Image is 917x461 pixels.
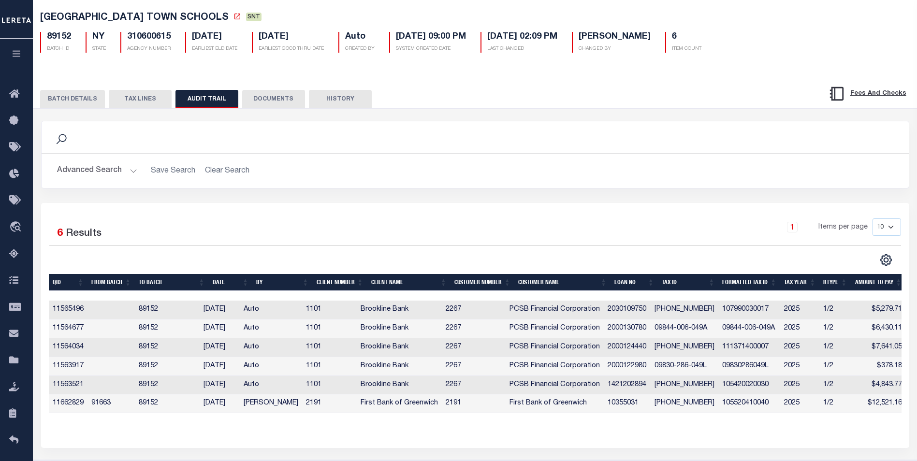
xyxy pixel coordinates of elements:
td: [DATE] [200,394,240,413]
th: QID: activate to sort column ascending [49,274,88,291]
td: Brookline Bank [357,338,442,357]
th: TO BATCH: activate to sort column ascending [135,274,208,291]
button: Fees And Checks [825,84,910,104]
h5: [DATE] [192,32,237,43]
span: Items per page [818,222,868,233]
td: 89152 [135,319,200,338]
th: CLIENT NUMBER: activate to sort column ascending [313,274,367,291]
td: 111371400007 [718,338,780,357]
td: 105520410040 [718,394,780,413]
td: 2025 [780,338,819,357]
td: PCSB Financial Corporation [506,338,604,357]
td: Auto [240,338,302,357]
td: $378.18 [851,357,905,376]
td: 89152 [135,301,200,319]
td: 1101 [302,319,357,338]
td: 2191 [442,394,506,413]
td: 2267 [442,376,506,395]
p: AGENCY NUMBER [127,45,171,53]
th: LOAN NO: activate to sort column ascending [611,274,658,291]
p: STATE [92,45,106,53]
td: [DATE] [200,338,240,357]
td: [PHONE_NUMBER] [651,338,718,357]
a: 1 [787,222,798,232]
td: Auto [240,376,302,395]
button: BATCH DETAILS [40,90,105,108]
td: 2000122980 [604,357,651,376]
h5: 6 [672,32,701,43]
h5: [DATE] 02:09 PM [487,32,557,43]
h5: 89152 [47,32,71,43]
p: CHANGED BY [579,45,651,53]
td: 1/2 [819,394,851,413]
span: 6 [57,229,63,239]
p: ITEM COUNT [672,45,701,53]
td: 1/2 [819,301,851,319]
th: FORMATTED TAX ID: activate to sort column ascending [718,274,780,291]
td: PCSB Financial Corporation [506,319,604,338]
td: 2267 [442,319,506,338]
span: [GEOGRAPHIC_DATA] TOWN SCHOOLS [40,13,229,23]
td: 2191 [302,394,357,413]
td: 10355031 [604,394,651,413]
td: 11563917 [49,357,88,376]
td: 09830-286-049L [651,357,718,376]
td: First Bank of Greenwich [357,394,442,413]
td: [PHONE_NUMBER] [651,301,718,319]
td: 2025 [780,376,819,395]
td: 107990030017 [718,301,780,319]
td: 89152 [135,357,200,376]
p: CREATED BY [345,45,375,53]
p: EARLIEST GOOD THRU DATE [259,45,324,53]
td: $12,521.16 [851,394,905,413]
h5: NY [92,32,106,43]
td: 1/2 [819,376,851,395]
td: $5,279.71 [851,301,905,319]
td: 2025 [780,394,819,413]
td: Brookline Bank [357,376,442,395]
th: CLIENT NAME: activate to sort column ascending [367,274,451,291]
h5: Auto [345,32,375,43]
td: Auto [240,301,302,319]
td: 11564677 [49,319,88,338]
button: AUDIT TRAIL [175,90,238,108]
th: FROM BATCH: activate to sort column ascending [87,274,135,291]
td: 2025 [780,301,819,319]
td: 09844-006-049A [718,319,780,338]
td: 2000130780 [604,319,651,338]
th: CUSTOMER NUMBER: activate to sort column ascending [451,274,514,291]
td: [DATE] [200,301,240,319]
i: travel_explore [9,221,25,234]
td: $6,430.11 [851,319,905,338]
td: [PERSON_NAME] [240,394,302,413]
td: 2030109750 [604,301,651,319]
td: 1/2 [819,319,851,338]
td: 89152 [135,376,200,395]
td: 09844-006-049A [651,319,718,338]
span: SNT [246,13,262,21]
p: BATCH ID [47,45,71,53]
td: First Bank of Greenwich [506,394,604,413]
th: TAX ID: activate to sort column ascending [658,274,719,291]
td: PCSB Financial Corporation [506,357,604,376]
button: Advanced Search [57,161,137,180]
p: LAST CHANGED [487,45,557,53]
td: 1101 [302,376,357,395]
td: 11662829 [49,394,88,413]
h5: [DATE] [259,32,324,43]
td: 1/2 [819,357,851,376]
td: 1101 [302,338,357,357]
label: Results [66,226,102,242]
td: 105420020030 [718,376,780,395]
p: SYSTEM CREATED DATE [396,45,466,53]
td: 2267 [442,301,506,319]
td: 89152 [135,338,200,357]
th: TAX YEAR: activate to sort column ascending [780,274,819,291]
td: Brookline Bank [357,357,442,376]
td: $7,641.05 [851,338,905,357]
td: Auto [240,319,302,338]
td: Brookline Bank [357,301,442,319]
td: 1101 [302,357,357,376]
th: BY: activate to sort column ascending [252,274,312,291]
td: 09830286049L [718,357,780,376]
